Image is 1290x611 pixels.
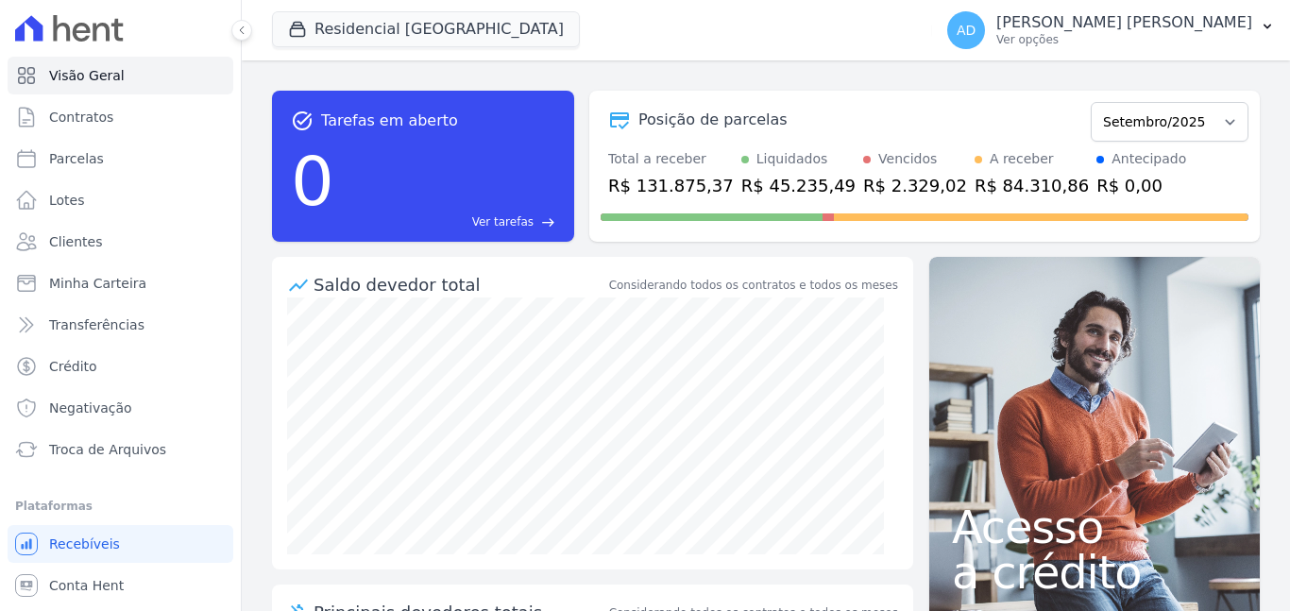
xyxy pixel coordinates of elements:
span: Lotes [49,191,85,210]
div: Total a receber [608,149,734,169]
div: Posição de parcelas [638,109,788,131]
span: task_alt [291,110,314,132]
div: Plataformas [15,495,226,518]
span: Tarefas em aberto [321,110,458,132]
div: R$ 131.875,37 [608,173,734,198]
span: Troca de Arquivos [49,440,166,459]
div: Vencidos [878,149,937,169]
div: Liquidados [756,149,828,169]
span: Negativação [49,399,132,417]
span: Clientes [49,232,102,251]
div: R$ 2.329,02 [863,173,967,198]
a: Recebíveis [8,525,233,563]
span: east [541,215,555,229]
div: Saldo devedor total [314,272,605,297]
div: R$ 0,00 [1096,173,1186,198]
span: Crédito [49,357,97,376]
span: a crédito [952,550,1237,595]
span: Conta Hent [49,576,124,595]
span: Contratos [49,108,113,127]
a: Troca de Arquivos [8,431,233,468]
div: Considerando todos os contratos e todos os meses [609,277,898,294]
a: Clientes [8,223,233,261]
div: Antecipado [1112,149,1186,169]
span: Visão Geral [49,66,125,85]
a: Transferências [8,306,233,344]
span: Minha Carteira [49,274,146,293]
a: Visão Geral [8,57,233,94]
span: AD [957,24,976,37]
span: Transferências [49,315,144,334]
div: R$ 84.310,86 [975,173,1089,198]
div: R$ 45.235,49 [741,173,856,198]
span: Acesso [952,504,1237,550]
button: Residencial [GEOGRAPHIC_DATA] [272,11,580,47]
button: AD [PERSON_NAME] [PERSON_NAME] Ver opções [932,4,1290,57]
p: [PERSON_NAME] [PERSON_NAME] [996,13,1252,32]
p: Ver opções [996,32,1252,47]
a: Ver tarefas east [342,213,555,230]
span: Ver tarefas [472,213,534,230]
a: Crédito [8,348,233,385]
span: Recebíveis [49,535,120,553]
a: Minha Carteira [8,264,233,302]
div: A receber [990,149,1054,169]
div: 0 [291,132,334,230]
a: Parcelas [8,140,233,178]
a: Conta Hent [8,567,233,604]
span: Parcelas [49,149,104,168]
a: Lotes [8,181,233,219]
a: Negativação [8,389,233,427]
a: Contratos [8,98,233,136]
